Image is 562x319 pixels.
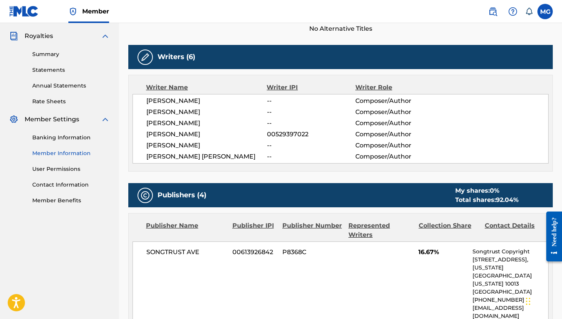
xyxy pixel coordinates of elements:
[525,8,533,15] div: Notifications
[232,248,277,257] span: 00613926842
[540,205,562,267] iframe: Resource Center
[355,130,436,139] span: Composer/Author
[146,141,267,150] span: [PERSON_NAME]
[419,221,479,240] div: Collection Share
[267,83,355,92] div: Writer IPI
[418,248,467,257] span: 16.67%
[355,83,436,92] div: Writer Role
[472,256,548,264] p: [STREET_ADDRESS],
[146,130,267,139] span: [PERSON_NAME]
[505,4,521,19] div: Help
[355,107,436,117] span: Composer/Author
[455,195,519,205] div: Total shares:
[267,96,355,106] span: --
[32,165,110,173] a: User Permissions
[526,290,531,313] div: Glisser
[355,152,436,161] span: Composer/Author
[472,248,548,256] p: Songtrust Copyright
[68,7,78,16] img: Top Rightsholder
[348,221,413,240] div: Represented Writers
[267,152,355,161] span: --
[101,31,110,41] img: expand
[82,7,109,16] span: Member
[267,130,355,139] span: 00529397022
[485,4,501,19] a: Public Search
[355,119,436,128] span: Composer/Author
[472,296,548,304] p: [PHONE_NUMBER]
[9,115,18,124] img: Member Settings
[282,221,343,240] div: Publisher Number
[25,115,79,124] span: Member Settings
[488,7,497,16] img: search
[524,282,562,319] iframe: Chat Widget
[32,98,110,106] a: Rate Sheets
[157,53,195,61] h5: Writers (6)
[157,191,206,200] h5: Publishers (4)
[32,134,110,142] a: Banking Information
[267,107,355,117] span: --
[496,196,519,203] span: 92.04 %
[472,288,548,296] p: [GEOGRAPHIC_DATA]
[32,197,110,205] a: Member Benefits
[141,191,150,200] img: Publishers
[267,119,355,128] span: --
[146,152,267,161] span: [PERSON_NAME] [PERSON_NAME]
[32,149,110,157] a: Member Information
[355,96,436,106] span: Composer/Author
[9,6,39,17] img: MLC Logo
[146,96,267,106] span: [PERSON_NAME]
[524,282,562,319] div: Widget de chat
[485,221,545,240] div: Contact Details
[355,141,436,150] span: Composer/Author
[455,186,519,195] div: My shares:
[32,82,110,90] a: Annual Statements
[32,181,110,189] a: Contact Information
[146,107,267,117] span: [PERSON_NAME]
[232,221,277,240] div: Publisher IPI
[9,31,18,41] img: Royalties
[472,264,548,288] p: [US_STATE][GEOGRAPHIC_DATA][US_STATE] 10013
[490,187,499,194] span: 0 %
[282,248,343,257] span: P8368C
[146,83,267,92] div: Writer Name
[146,248,227,257] span: SONGTRUST AVE
[25,31,53,41] span: Royalties
[141,53,150,62] img: Writers
[32,50,110,58] a: Summary
[146,221,227,240] div: Publisher Name
[146,119,267,128] span: [PERSON_NAME]
[32,66,110,74] a: Statements
[101,115,110,124] img: expand
[128,24,553,33] span: No Alternative Titles
[267,141,355,150] span: --
[508,7,517,16] img: help
[537,4,553,19] div: User Menu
